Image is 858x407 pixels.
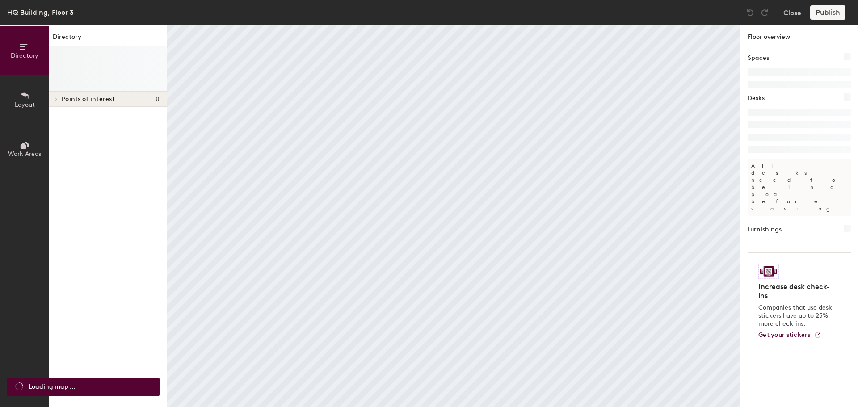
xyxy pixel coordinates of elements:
[11,52,38,59] span: Directory
[748,53,769,63] h1: Spaces
[15,101,35,109] span: Layout
[758,331,821,339] a: Get your stickers
[760,8,769,17] img: Redo
[758,264,779,279] img: Sticker logo
[49,32,167,46] h1: Directory
[8,150,41,158] span: Work Areas
[746,8,755,17] img: Undo
[740,25,858,46] h1: Floor overview
[748,159,851,216] p: All desks need to be in a pod before saving
[167,25,740,407] canvas: Map
[7,7,74,18] div: HQ Building, Floor 3
[748,225,782,235] h1: Furnishings
[783,5,801,20] button: Close
[758,331,811,339] span: Get your stickers
[758,282,835,300] h4: Increase desk check-ins
[156,96,160,103] span: 0
[62,96,115,103] span: Points of interest
[748,93,765,103] h1: Desks
[29,382,75,392] span: Loading map ...
[758,304,835,328] p: Companies that use desk stickers have up to 25% more check-ins.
